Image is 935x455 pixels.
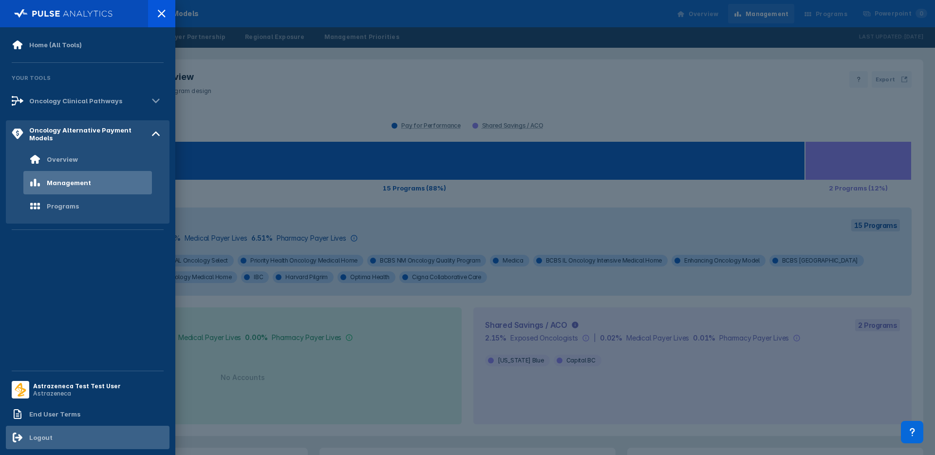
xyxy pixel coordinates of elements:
div: Logout [29,434,53,441]
a: Home (All Tools) [6,33,169,57]
div: Astrazeneca Test Test User [33,382,121,390]
div: Your Tools [6,69,169,87]
div: Home (All Tools) [29,41,82,49]
a: Overview [6,148,169,171]
div: Oncology Clinical Pathways [29,97,122,105]
div: Astrazeneca [33,390,121,397]
img: pulse-logo-full-white.svg [14,7,113,20]
img: menu button [14,383,27,397]
a: Programs [6,194,169,218]
a: Management [6,171,169,194]
div: End User Terms [29,410,80,418]
div: Contact Support [901,421,923,443]
div: Programs [47,202,79,210]
a: End User Terms [6,402,169,426]
div: Management [47,179,91,187]
div: Oncology Alternative Payment Models [29,126,148,142]
div: Overview [47,155,78,163]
